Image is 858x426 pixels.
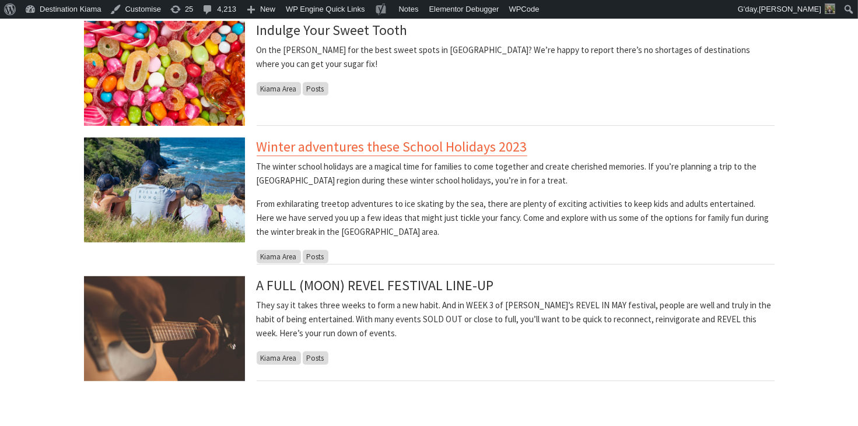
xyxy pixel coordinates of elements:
[303,351,328,365] span: Posts
[257,43,775,71] p: On the [PERSON_NAME] for the best sweet spots in [GEOGRAPHIC_DATA]? We’re happy to report there’s...
[257,197,775,239] p: From exhilarating treetop adventures to ice skating by the sea, there are plenty of exciting acti...
[257,21,408,39] a: Indulge Your Sweet Tooth
[257,298,775,340] p: They say it takes three weeks to form a new habit. And in WEEK 3 of [PERSON_NAME]’s REVEL IN MAY ...
[257,351,301,365] span: Kiama Area
[759,5,821,13] span: [PERSON_NAME]
[303,250,328,263] span: Posts
[257,276,494,294] a: A FULL (MOON) REVEL FESTIVAL LINE-UP
[84,138,245,242] img: Kiama Coast Walk with kids
[257,160,775,188] p: The winter school holidays are a magical time for families to come together and create cherished ...
[257,82,301,96] span: Kiama Area
[303,82,328,96] span: Posts
[257,138,527,156] a: Winter adventures these School Holidays 2023
[257,250,301,263] span: Kiama Area
[825,3,835,14] img: Theresa-Mullan-1-30x30.png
